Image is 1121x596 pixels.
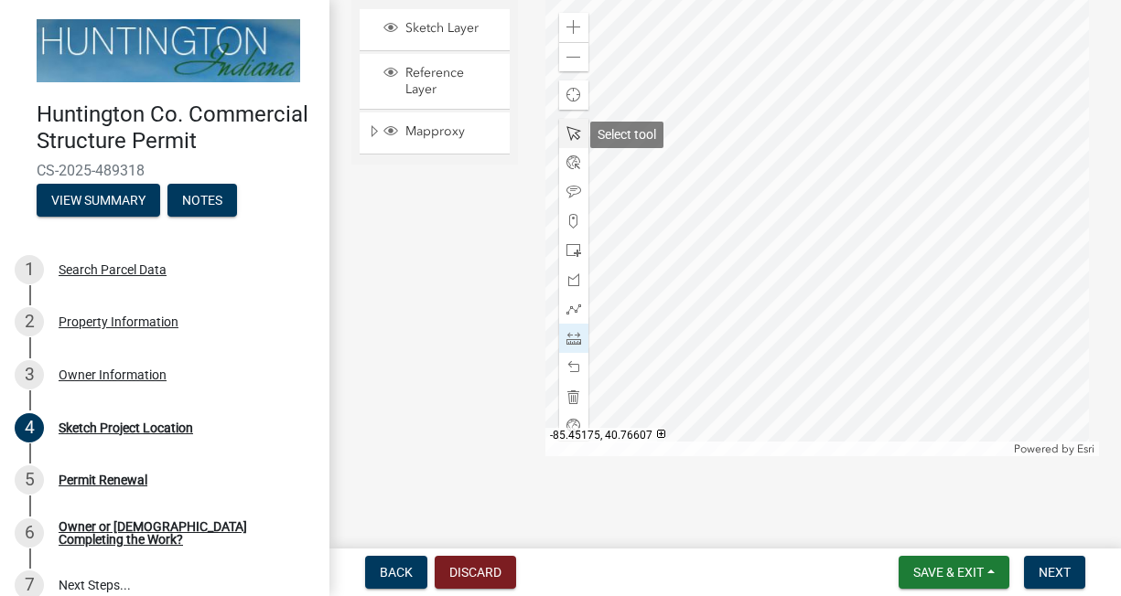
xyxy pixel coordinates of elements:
div: Zoom out [559,42,588,71]
span: Expand [367,123,381,143]
div: Owner Information [59,368,167,381]
button: Save & Exit [899,556,1009,589]
span: Sketch Layer [401,20,503,37]
span: Mapproxy [401,123,503,140]
li: Mapproxy [360,112,510,154]
div: Search Parcel Data [59,263,167,276]
button: View Summary [37,184,160,217]
button: Next [1024,556,1085,589]
div: Reference Layer [381,65,503,98]
span: Reference Layer [401,65,503,98]
div: 5 [15,465,44,495]
div: Permit Renewal [59,474,147,486]
button: Back [365,556,427,589]
wm-modal-confirm: Notes [167,194,237,208]
div: Powered by [1009,442,1099,456]
span: Back [380,565,413,580]
div: Zoom in [559,13,588,42]
span: CS-2025-489318 [37,162,293,179]
button: Discard [435,556,516,589]
div: Select tool [590,122,663,148]
div: Sketch Project Location [59,421,193,434]
span: Next [1039,565,1071,580]
div: 2 [15,307,44,336]
div: 4 [15,413,44,442]
button: Notes [167,184,237,217]
li: Reference Layer [360,54,510,110]
a: Esri [1077,442,1094,455]
div: 3 [15,360,44,389]
img: Huntington County, Indiana [37,19,300,82]
div: Find my location [559,80,588,110]
div: Owner or [DEMOGRAPHIC_DATA] Completing the Work? [59,520,300,546]
wm-modal-confirm: Summary [37,194,160,208]
span: Save & Exit [913,565,984,580]
div: 1 [15,255,44,284]
div: 6 [15,518,44,548]
div: Property Information [59,315,178,328]
li: Sketch Layer [360,9,510,50]
div: Sketch Layer [381,20,503,38]
div: Mapproxy [381,123,503,142]
h4: Huntington Co. Commercial Structure Permit [37,101,315,154]
ul: Layer List [358,5,512,159]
